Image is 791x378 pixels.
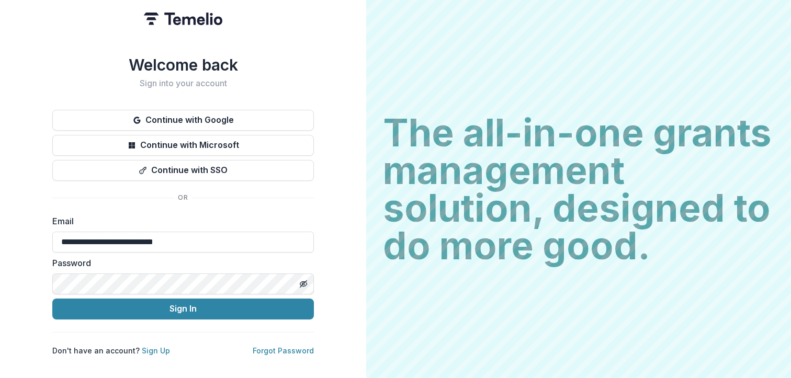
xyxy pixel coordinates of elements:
a: Forgot Password [253,346,314,355]
p: Don't have an account? [52,345,170,356]
button: Toggle password visibility [295,276,312,292]
button: Continue with SSO [52,160,314,181]
label: Password [52,257,308,269]
h2: Sign into your account [52,78,314,88]
img: Temelio [144,13,222,25]
button: Sign In [52,299,314,319]
label: Email [52,215,308,227]
button: Continue with Google [52,110,314,131]
h1: Welcome back [52,55,314,74]
button: Continue with Microsoft [52,135,314,156]
a: Sign Up [142,346,170,355]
